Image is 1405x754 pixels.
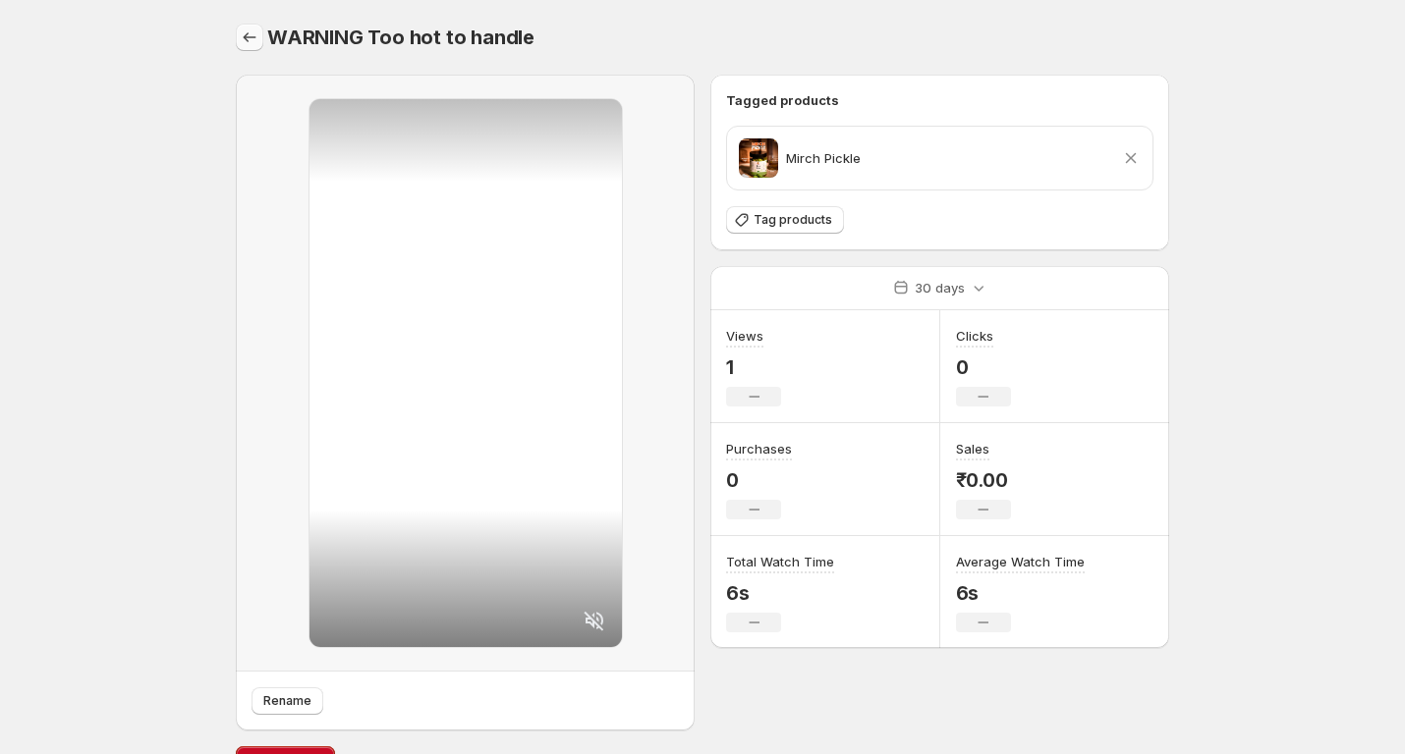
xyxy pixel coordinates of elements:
[267,26,534,49] span: WARNING Too hot to handle
[956,581,1085,605] p: 6s
[956,552,1085,571] h3: Average Watch Time
[726,90,1153,110] h6: Tagged products
[726,206,844,234] button: Tag products
[956,326,993,346] h3: Clicks
[236,24,263,51] button: Settings
[786,148,861,168] p: Mirch Pickle
[726,552,834,571] h3: Total Watch Time
[726,439,792,458] h3: Purchases
[726,581,834,605] p: 6s
[754,212,832,228] span: Tag products
[263,693,311,709] span: Rename
[252,687,323,715] button: Rename
[956,439,989,458] h3: Sales
[739,138,778,178] img: Black choker necklace
[726,468,792,492] p: 0
[726,326,763,346] h3: Views
[915,278,965,297] p: 30 days
[956,468,1011,492] p: ₹0.00
[956,355,1011,379] p: 0
[726,355,781,379] p: 1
